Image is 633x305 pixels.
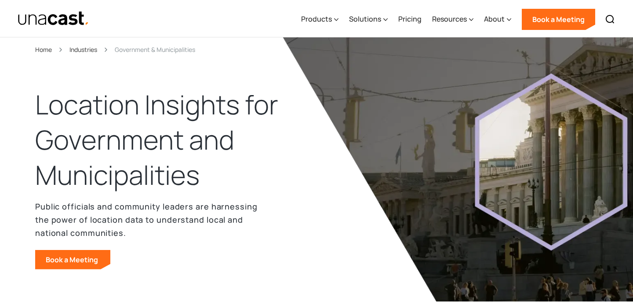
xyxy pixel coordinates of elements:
[115,44,195,55] div: Government & Municipalities
[484,14,505,24] div: About
[35,250,110,269] a: Book a Meeting
[432,14,467,24] div: Resources
[398,1,422,37] a: Pricing
[35,44,52,55] a: Home
[69,44,97,55] a: Industries
[18,11,89,26] img: Unacast text logo
[35,200,264,239] p: Public officials and community leaders are harnessing the power of location data to understand lo...
[605,14,615,25] img: Search icon
[522,9,595,30] a: Book a Meeting
[349,14,381,24] div: Solutions
[35,87,288,192] h1: Location Insights for Government and Municipalities
[301,14,332,24] div: Products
